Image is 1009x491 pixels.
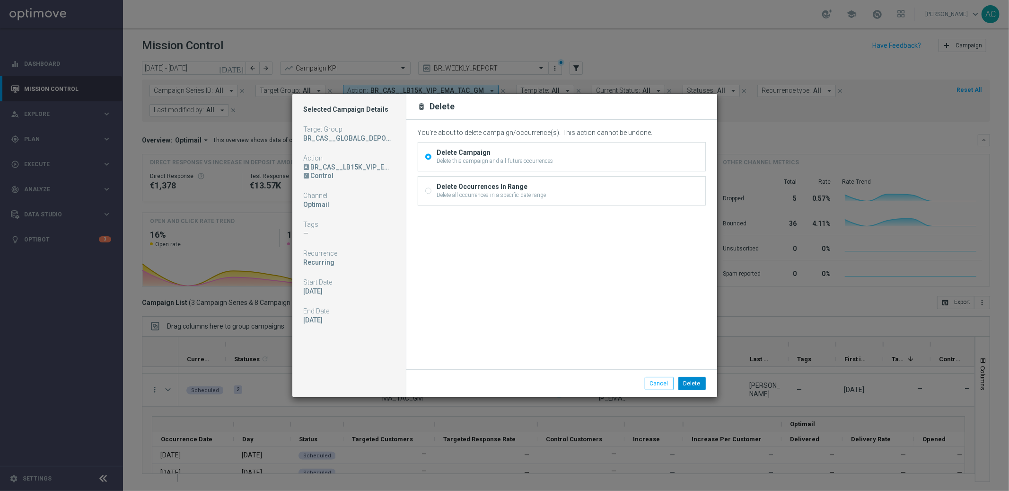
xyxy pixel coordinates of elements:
div: BR_CAS__LB15K_VIP_EMA_TAC_GM [304,163,395,171]
div: Tags [304,220,395,229]
div: Delete Occurrences In Range [437,182,546,191]
div: Action [304,154,395,162]
div: You’re about to delete campaign/occurrence(s). This action cannot be undone. [418,129,706,137]
div: Delete all occurrences in a specific date range [437,191,546,199]
div: Control [310,171,394,180]
h1: Selected Campaign Details [304,105,395,114]
div: Channel [304,191,395,200]
div: Recurrence [304,249,395,258]
div: BR_CAS__GLOBALG_DEPOSITERS__NVIP_EMA_TAC_GM [304,134,395,143]
div: A [304,164,309,170]
div: End Date [304,307,395,315]
button: Delete [678,377,706,390]
div: BR_CAS__LB15K_VIP_EMA_TAC_GM [310,163,394,171]
div: / [304,173,309,179]
h2: Delete [430,101,455,112]
div: DN [304,171,395,180]
div: — [304,229,395,238]
i: delete_forever [418,102,426,111]
div: 17 Aug 2025, Sunday [304,316,395,324]
div: Delete Campaign [437,148,553,157]
button: Cancel [645,377,674,390]
div: Optimail [304,200,395,209]
div: Recurring [304,258,395,267]
div: Delete this campaign and all future occurrences [437,157,553,165]
div: Target Group [304,125,395,134]
div: 15 Aug 2025, Friday [304,287,395,295]
div: Start Date [304,278,395,286]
